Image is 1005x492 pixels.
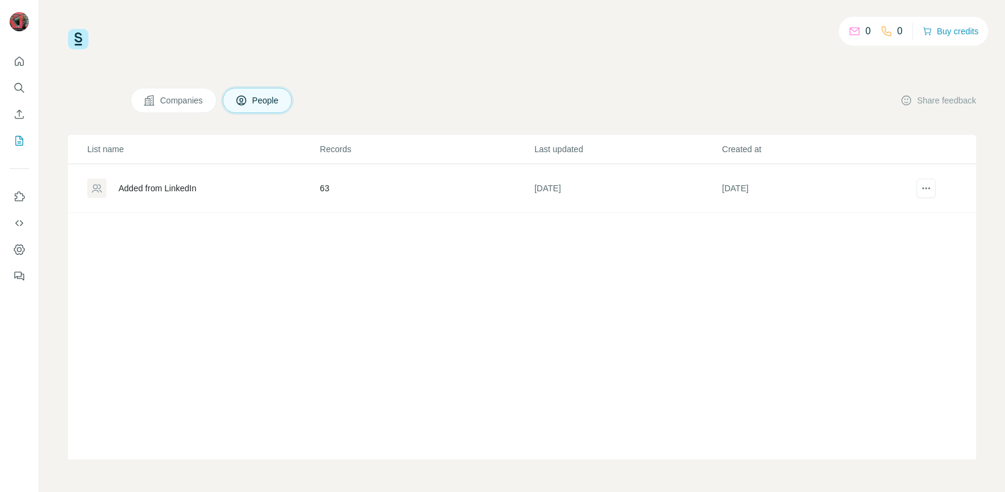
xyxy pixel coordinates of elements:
td: 63 [320,164,534,213]
button: Dashboard [10,239,29,260]
p: List name [87,143,319,155]
button: Feedback [10,265,29,287]
div: Added from LinkedIn [119,182,196,194]
p: Last updated [534,143,721,155]
button: Use Surfe on LinkedIn [10,186,29,208]
button: Search [10,77,29,99]
button: My lists [10,130,29,152]
span: Companies [160,94,204,106]
button: Use Surfe API [10,212,29,234]
p: 0 [865,24,871,38]
p: 0 [897,24,903,38]
td: [DATE] [722,164,909,213]
button: Quick start [10,51,29,72]
p: Records [320,143,533,155]
button: Buy credits [923,23,979,40]
span: People [252,94,280,106]
button: actions [917,179,936,198]
h4: My lists [68,91,116,110]
p: Created at [722,143,909,155]
td: [DATE] [534,164,722,213]
img: Surfe Logo [68,29,88,49]
button: Enrich CSV [10,103,29,125]
img: Avatar [10,12,29,31]
button: Share feedback [900,94,976,106]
